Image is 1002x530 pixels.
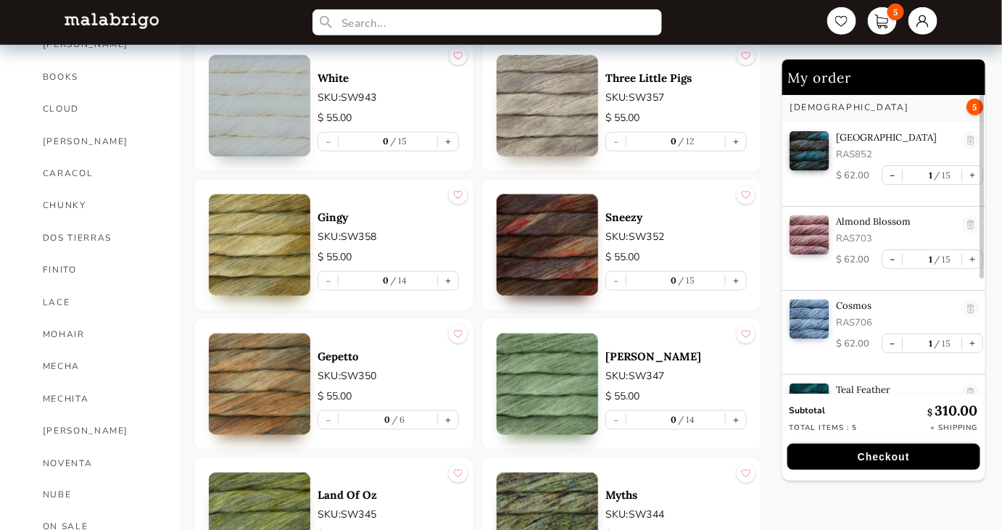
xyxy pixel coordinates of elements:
[318,489,459,502] a: Land Of Oz
[389,275,407,286] label: 14
[605,71,747,85] a: Three Little Pigs
[438,133,458,151] button: +
[962,250,982,268] button: +
[790,102,908,113] h3: [DEMOGRAPHIC_DATA]
[928,402,978,419] p: 310.00
[928,407,935,418] span: $
[836,215,954,228] p: Almond Blossom
[868,7,897,35] a: 5
[836,148,954,161] p: RAS852
[43,222,159,254] a: DOS TIERRAS
[497,194,598,296] img: 0.jpg
[438,411,458,429] button: +
[318,389,459,405] p: $ 55.00
[932,338,951,349] label: 15
[209,55,310,157] img: 0.jpg
[43,447,159,479] a: NOVENTA
[966,99,983,115] span: 5
[605,249,747,265] p: $ 55.00
[438,272,458,290] button: +
[605,110,747,126] p: $ 55.00
[497,55,598,157] img: 0.jpg
[782,444,985,470] a: Checkout
[43,61,159,93] a: BOOKS
[932,170,951,181] label: 15
[790,405,826,416] strong: Subtotal
[43,318,159,350] a: MOHAIR
[390,414,405,425] label: 6
[676,136,695,146] label: 12
[605,489,747,502] a: Myths
[962,334,982,352] button: +
[209,194,310,296] img: 0.jpg
[43,415,159,447] a: [PERSON_NAME]
[790,131,829,170] img: 0.jpg
[43,93,159,125] a: CLOUD
[318,229,459,244] p: SKU: SW358
[43,286,159,318] a: LACE
[605,210,747,224] a: Sneezy
[318,210,459,224] a: Gingy
[318,110,459,126] p: $ 55.00
[836,384,954,396] p: Teal Feather
[931,423,978,433] p: + Shipping
[836,337,869,350] p: $ 62.00
[43,350,159,382] a: MECHA
[790,215,829,254] img: 0.jpg
[209,334,310,435] img: 0.jpg
[726,411,746,429] button: +
[836,232,954,245] p: RAS703
[318,249,459,265] p: $ 55.00
[782,59,985,96] h2: My order
[887,4,904,20] span: 5
[43,157,159,189] a: CARACOL
[318,90,459,105] p: SKU: SW943
[318,71,459,85] a: White
[726,133,746,151] button: +
[790,423,858,433] p: Total items : 5
[787,444,980,470] button: Checkout
[882,334,902,352] button: -
[318,508,459,523] p: SKU: SW345
[605,368,747,384] p: SKU: SW347
[836,316,954,329] p: RAS706
[676,414,695,425] label: 14
[605,90,747,105] p: SKU: SW357
[43,254,159,286] a: FINITO
[43,479,159,511] a: NUBE
[497,334,598,435] img: 0.jpg
[605,349,747,363] a: [PERSON_NAME]
[790,299,829,339] img: 0.jpg
[882,250,902,268] button: -
[932,254,951,265] label: 15
[312,9,662,36] input: Search...
[676,275,695,286] label: 15
[318,368,459,384] p: SKU: SW350
[836,299,954,312] p: Cosmos
[65,13,159,28] img: L5WsItTXhTFtyxb3tkNoXNspfcfOAAWlbXYcuBTUg0FA22wzaAJ6kXiYLTb6coiuTfQf1mE2HwVko7IAAAAASUVORK5CYII=
[605,229,747,244] p: SKU: SW352
[43,383,159,415] a: MECHITA
[962,166,982,184] button: +
[43,125,159,157] a: [PERSON_NAME]
[605,508,747,523] p: SKU: SW344
[836,253,869,266] p: $ 62.00
[836,169,869,182] p: $ 62.00
[882,166,902,184] button: -
[318,349,459,363] a: Gepetto
[43,189,159,221] a: CHUNKY
[605,389,747,405] p: $ 55.00
[726,272,746,290] button: +
[836,131,954,144] p: [GEOGRAPHIC_DATA]
[389,136,407,146] label: 15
